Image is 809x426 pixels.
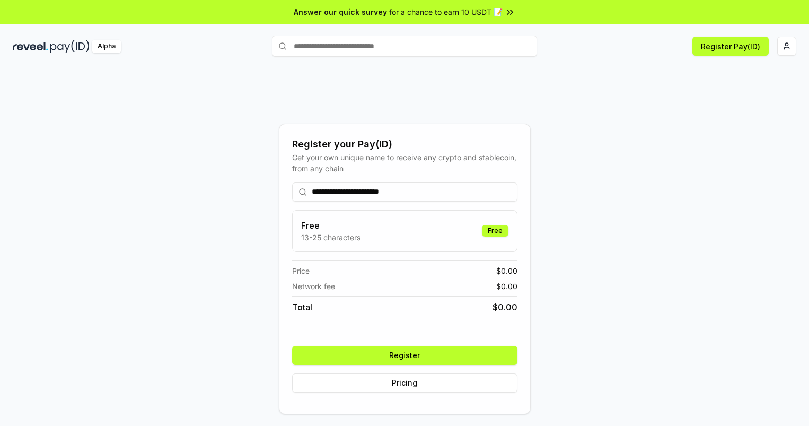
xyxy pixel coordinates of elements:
[294,6,387,18] span: Answer our quick survey
[482,225,508,237] div: Free
[13,40,48,53] img: reveel_dark
[50,40,90,53] img: pay_id
[692,37,769,56] button: Register Pay(ID)
[493,301,517,314] span: $ 0.00
[496,265,517,276] span: $ 0.00
[292,346,517,365] button: Register
[292,265,310,276] span: Price
[292,281,335,292] span: Network fee
[301,219,360,232] h3: Free
[496,281,517,292] span: $ 0.00
[292,152,517,174] div: Get your own unique name to receive any crypto and stablecoin, from any chain
[292,373,517,393] button: Pricing
[301,232,360,243] p: 13-25 characters
[292,137,517,152] div: Register your Pay(ID)
[292,301,312,314] span: Total
[389,6,503,18] span: for a chance to earn 10 USDT 📝
[92,40,121,53] div: Alpha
